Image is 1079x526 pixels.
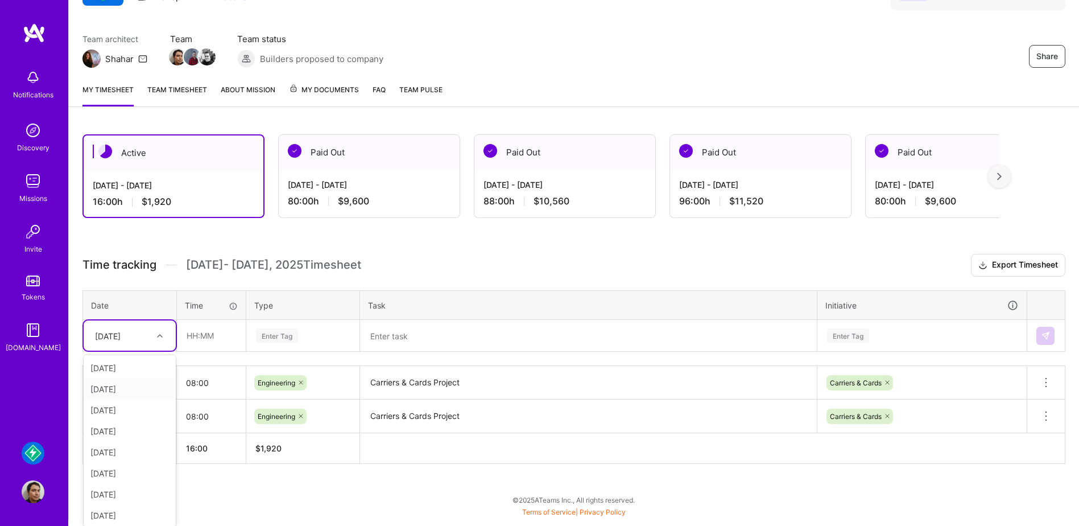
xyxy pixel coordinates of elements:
[875,144,888,158] img: Paid Out
[679,195,842,207] div: 96:00 h
[82,258,156,272] span: Time tracking
[830,379,882,387] span: Carriers & Cards
[142,196,171,208] span: $1,920
[170,33,214,45] span: Team
[93,179,254,191] div: [DATE] - [DATE]
[260,53,383,65] span: Builders proposed to company
[522,508,626,516] span: |
[483,179,646,191] div: [DATE] - [DATE]
[289,84,359,106] a: My Documents
[237,33,383,45] span: Team status
[19,480,47,503] a: User Avatar
[84,400,176,421] div: [DATE]
[1041,331,1050,340] img: Submit
[13,89,53,101] div: Notifications
[258,379,295,387] span: Engineering
[825,299,1019,312] div: Initiative
[184,48,201,65] img: Team Member Avatar
[373,84,386,106] a: FAQ
[971,254,1065,277] button: Export Timesheet
[186,258,361,272] span: [DATE] - [DATE] , 2025 Timesheet
[82,33,147,45] span: Team architect
[288,144,301,158] img: Paid Out
[22,220,44,243] img: Invite
[82,84,134,106] a: My timesheet
[84,442,176,463] div: [DATE]
[105,53,134,65] div: Shahar
[1036,51,1058,62] span: Share
[22,66,44,89] img: bell
[95,330,121,342] div: [DATE]
[138,54,147,63] i: icon Mail
[17,142,49,154] div: Discovery
[177,433,246,464] th: 16:00
[84,421,176,442] div: [DATE]
[580,508,626,516] a: Privacy Policy
[925,195,956,207] span: $9,600
[255,443,282,453] span: $ 1,920
[82,50,101,68] img: Team Architect
[157,333,163,339] i: icon Chevron
[185,299,238,311] div: Time
[256,327,298,344] div: Enter Tag
[997,172,1002,180] img: right
[279,135,460,170] div: Paid Out
[24,243,42,255] div: Invite
[288,179,450,191] div: [DATE] - [DATE]
[22,319,44,342] img: guide book
[98,145,112,158] img: Active
[360,290,817,320] th: Task
[827,327,869,344] div: Enter Tag
[177,368,246,398] input: HH:MM
[19,442,47,465] a: Mudflap: Fintech for Trucking
[93,196,254,208] div: 16:00 h
[729,195,763,207] span: $11,520
[237,50,255,68] img: Builders proposed to company
[200,47,214,67] a: Team Member Avatar
[84,357,176,379] div: [DATE]
[185,47,200,67] a: Team Member Avatar
[83,433,177,464] th: Total
[978,260,987,272] i: icon Download
[361,401,816,432] textarea: Carriers & Cards Project
[83,290,177,320] th: Date
[147,84,207,106] a: Team timesheet
[1029,45,1065,68] button: Share
[177,401,246,432] input: HH:MM
[6,342,61,354] div: [DOMAIN_NAME]
[19,192,47,204] div: Missions
[288,195,450,207] div: 80:00 h
[670,135,851,170] div: Paid Out
[399,84,443,106] a: Team Pulse
[679,144,693,158] img: Paid Out
[875,195,1037,207] div: 80:00 h
[679,179,842,191] div: [DATE] - [DATE]
[22,442,44,465] img: Mudflap: Fintech for Trucking
[84,505,176,526] div: [DATE]
[177,320,245,351] input: HH:MM
[68,486,1079,514] div: © 2025 ATeams Inc., All rights reserved.
[361,367,816,398] textarea: Carriers & Cards Project
[22,119,44,142] img: discovery
[23,23,46,43] img: logo
[246,290,360,320] th: Type
[258,412,295,421] span: Engineering
[22,291,45,303] div: Tokens
[522,508,576,516] a: Terms of Service
[483,144,497,158] img: Paid Out
[474,135,655,170] div: Paid Out
[26,276,40,286] img: tokens
[84,484,176,505] div: [DATE]
[483,195,646,207] div: 88:00 h
[170,47,185,67] a: Team Member Avatar
[875,179,1037,191] div: [DATE] - [DATE]
[866,135,1047,170] div: Paid Out
[399,85,443,94] span: Team Pulse
[338,195,369,207] span: $9,600
[534,195,569,207] span: $10,560
[84,135,263,170] div: Active
[169,48,186,65] img: Team Member Avatar
[199,48,216,65] img: Team Member Avatar
[84,379,176,400] div: [DATE]
[22,480,44,503] img: User Avatar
